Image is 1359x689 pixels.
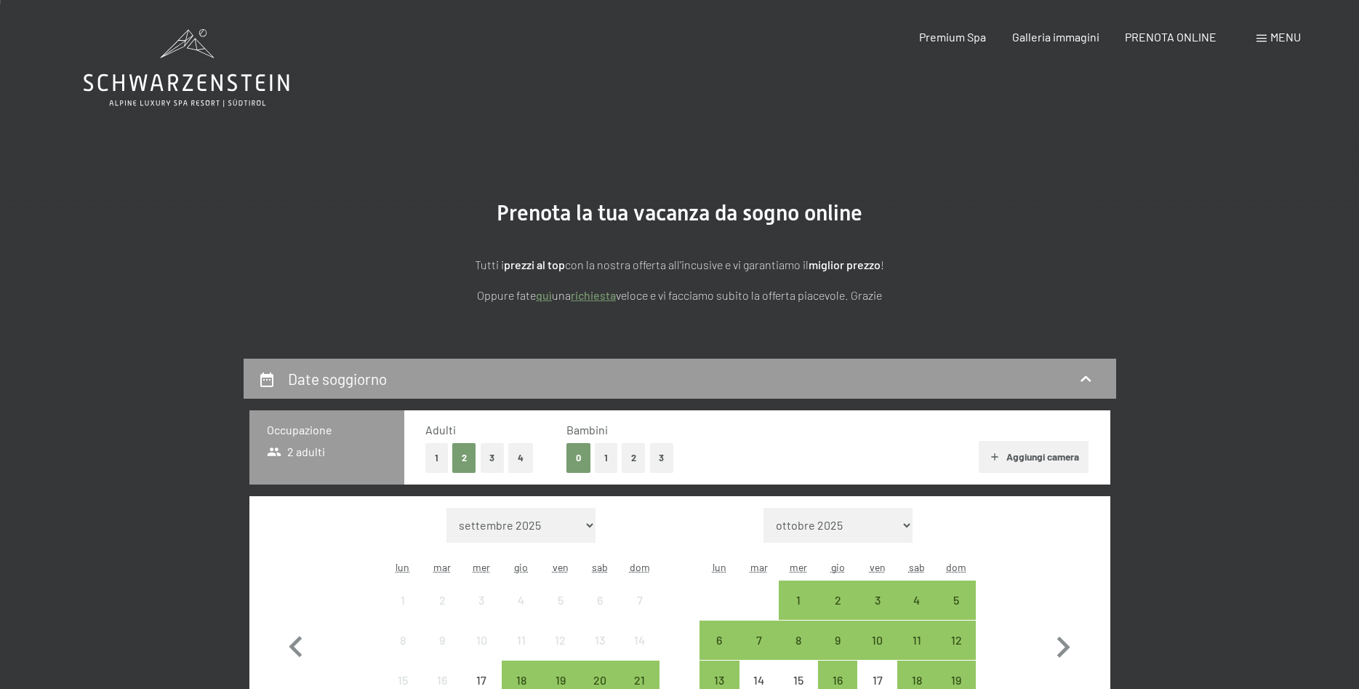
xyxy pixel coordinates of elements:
[267,422,387,438] h3: Occupazione
[819,634,856,671] div: 9
[508,443,533,473] button: 4
[422,581,462,620] div: Tue Sep 02 2025
[267,444,326,460] span: 2 adulti
[937,621,976,660] div: arrivo/check-in possibile
[809,258,881,271] strong: miglior prezzo
[899,594,935,631] div: 4
[452,443,476,473] button: 2
[481,443,505,473] button: 3
[1270,30,1301,44] span: Menu
[919,30,986,44] a: Premium Spa
[385,594,421,631] div: 1
[857,581,897,620] div: arrivo/check-in possibile
[713,561,726,573] abbr: lunedì
[897,581,937,620] div: arrivo/check-in possibile
[897,581,937,620] div: Sat Oct 04 2025
[1125,30,1216,44] a: PRENOTA ONLINE
[859,594,895,631] div: 3
[462,581,501,620] div: Wed Sep 03 2025
[542,594,579,631] div: 5
[819,594,856,631] div: 2
[739,621,779,660] div: arrivo/check-in possibile
[699,621,739,660] div: arrivo/check-in possibile
[779,581,818,620] div: Wed Oct 01 2025
[592,561,608,573] abbr: sabato
[620,581,659,620] div: Sun Sep 07 2025
[739,621,779,660] div: Tue Oct 07 2025
[897,621,937,660] div: Sat Oct 11 2025
[595,443,617,473] button: 1
[938,634,974,671] div: 12
[899,634,935,671] div: 11
[701,634,737,671] div: 6
[938,594,974,631] div: 5
[553,561,569,573] abbr: venerdì
[541,621,580,660] div: Fri Sep 12 2025
[897,621,937,660] div: arrivo/check-in possibile
[536,288,552,302] a: quì
[396,561,409,573] abbr: lunedì
[979,441,1089,473] button: Aggiungi camera
[424,634,460,671] div: 9
[779,581,818,620] div: arrivo/check-in possibile
[818,581,857,620] div: Thu Oct 02 2025
[316,286,1043,305] p: Oppure fate una veloce e vi facciamo subito la offerta piacevole. Grazie
[462,621,501,660] div: arrivo/check-in non effettuabile
[503,594,540,631] div: 4
[741,634,777,671] div: 7
[425,423,456,437] span: Adulti
[937,581,976,620] div: arrivo/check-in possibile
[780,594,817,631] div: 1
[621,594,657,631] div: 7
[780,634,817,671] div: 8
[541,621,580,660] div: arrivo/check-in non effettuabile
[463,594,500,631] div: 3
[383,621,422,660] div: arrivo/check-in non effettuabile
[383,581,422,620] div: Mon Sep 01 2025
[779,621,818,660] div: arrivo/check-in possibile
[937,581,976,620] div: Sun Oct 05 2025
[514,561,528,573] abbr: giovedì
[473,561,490,573] abbr: mercoledì
[422,621,462,660] div: Tue Sep 09 2025
[422,581,462,620] div: arrivo/check-in non effettuabile
[750,561,768,573] abbr: martedì
[385,634,421,671] div: 8
[566,443,590,473] button: 0
[818,621,857,660] div: Thu Oct 09 2025
[425,443,448,473] button: 1
[541,581,580,620] div: arrivo/check-in non effettuabile
[502,581,541,620] div: arrivo/check-in non effettuabile
[582,594,618,631] div: 6
[288,370,387,388] h2: Date soggiorno
[580,621,620,660] div: Sat Sep 13 2025
[870,561,886,573] abbr: venerdì
[571,288,616,302] a: richiesta
[502,581,541,620] div: Thu Sep 04 2025
[542,634,579,671] div: 12
[857,581,897,620] div: Fri Oct 03 2025
[818,581,857,620] div: arrivo/check-in possibile
[566,423,608,437] span: Bambini
[424,594,460,631] div: 2
[541,581,580,620] div: Fri Sep 05 2025
[580,581,620,620] div: Sat Sep 06 2025
[504,258,565,271] strong: prezzi al top
[422,621,462,660] div: arrivo/check-in non effettuabile
[383,621,422,660] div: Mon Sep 08 2025
[1012,30,1099,44] span: Galleria immagini
[831,561,845,573] abbr: giovedì
[622,443,646,473] button: 2
[621,634,657,671] div: 14
[497,200,862,226] span: Prenota la tua vacanza da sogno online
[859,634,895,671] div: 10
[699,621,739,660] div: Mon Oct 06 2025
[620,621,659,660] div: arrivo/check-in non effettuabile
[937,621,976,660] div: Sun Oct 12 2025
[946,561,966,573] abbr: domenica
[909,561,925,573] abbr: sabato
[620,581,659,620] div: arrivo/check-in non effettuabile
[580,581,620,620] div: arrivo/check-in non effettuabile
[433,561,451,573] abbr: martedì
